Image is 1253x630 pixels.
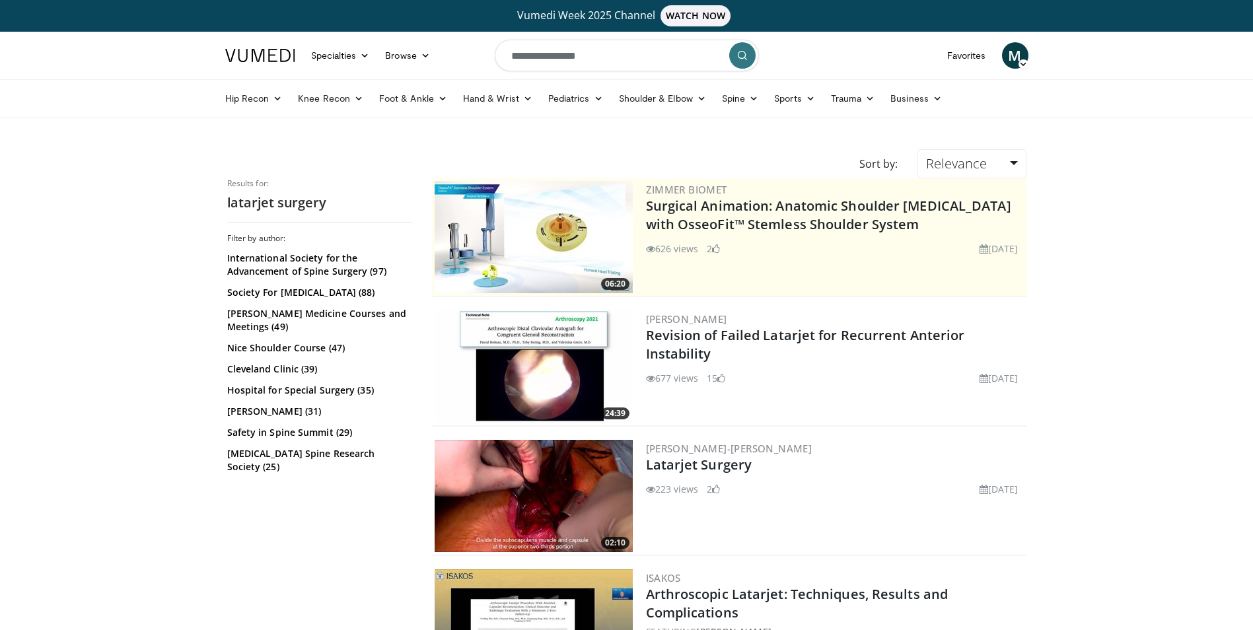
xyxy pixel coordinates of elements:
a: [MEDICAL_DATA] Spine Research Society (25) [227,447,409,473]
img: 84e7f812-2061-4fff-86f6-cdff29f66ef4.300x170_q85_crop-smart_upscale.jpg [435,181,633,293]
span: WATCH NOW [661,5,731,26]
div: Sort by: [849,149,908,178]
a: Safety in Spine Summit (29) [227,426,409,439]
a: ISAKOS [646,571,681,584]
h3: Filter by author: [227,233,412,244]
a: Zimmer Biomet [646,183,727,196]
a: Hand & Wrist [455,85,540,112]
span: 24:39 [601,407,629,419]
li: 677 views [646,371,699,385]
a: Sports [766,85,823,112]
a: International Society for the Advancement of Spine Surgery (97) [227,252,409,278]
li: 2 [707,242,720,256]
a: Cleveland Clinic (39) [227,363,409,376]
a: Browse [377,42,438,69]
h2: latarjet surgery [227,194,412,211]
a: Hip Recon [217,85,291,112]
a: Pediatrics [540,85,611,112]
a: Society For [MEDICAL_DATA] (88) [227,286,409,299]
li: 223 views [646,482,699,496]
a: Surgical Animation: Anatomic Shoulder [MEDICAL_DATA] with OsseoFit™ Stemless Shoulder System [646,197,1011,233]
a: Hospital for Special Surgery (35) [227,384,409,397]
span: 06:20 [601,278,629,290]
a: Nice Shoulder Course (47) [227,341,409,355]
a: M [1002,42,1028,69]
li: [DATE] [980,242,1019,256]
a: Arthroscopic Latarjet: Techniques, Results and Complications [646,585,949,621]
a: Business [882,85,950,112]
span: Relevance [926,155,987,172]
img: VuMedi Logo [225,49,295,62]
a: Relevance [917,149,1026,178]
a: Trauma [823,85,883,112]
a: [PERSON_NAME]-[PERSON_NAME] [646,442,812,455]
a: [PERSON_NAME] (31) [227,405,409,418]
li: 626 views [646,242,699,256]
a: 06:20 [435,181,633,293]
a: Favorites [939,42,994,69]
a: 02:10 [435,440,633,552]
li: 2 [707,482,720,496]
input: Search topics, interventions [495,40,759,71]
span: 02:10 [601,537,629,549]
li: [DATE] [980,482,1019,496]
li: 15 [707,371,725,385]
a: 24:39 [435,310,633,423]
a: [PERSON_NAME] [646,312,727,326]
img: f70305eb-7497-480e-9a9d-5e4d7c03ab68.300x170_q85_crop-smart_upscale.jpg [435,440,633,552]
img: fe1da2ac-d6e6-4102-9af2-ada21d2bbff8.300x170_q85_crop-smart_upscale.jpg [435,310,633,423]
a: Foot & Ankle [371,85,455,112]
a: Shoulder & Elbow [611,85,714,112]
a: Latarjet Surgery [646,456,752,473]
p: Results for: [227,178,412,189]
a: Revision of Failed Latarjet for Recurrent Anterior Instability [646,326,965,363]
a: [PERSON_NAME] Medicine Courses and Meetings (49) [227,307,409,333]
a: Specialties [303,42,378,69]
a: Vumedi Week 2025 ChannelWATCH NOW [227,5,1026,26]
a: Spine [714,85,766,112]
li: [DATE] [980,371,1019,385]
a: Knee Recon [290,85,371,112]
